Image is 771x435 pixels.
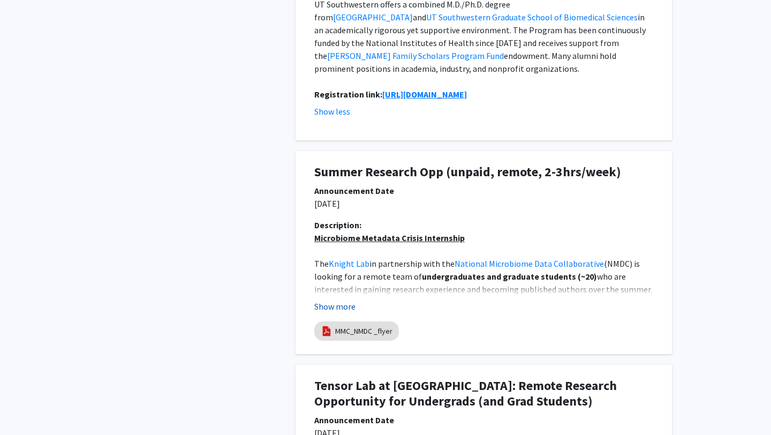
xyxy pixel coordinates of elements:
[314,257,653,347] p: [GEOGRAPHIC_DATA][US_STATE]
[314,232,465,243] u: Microbiome Metadata Crisis Internship
[413,12,426,22] span: and
[314,271,654,307] span: who are interested in gaining research experience and becoming published authors over the summer....
[321,325,332,337] img: pdf_icon.png
[314,89,382,100] strong: Registration link:
[422,271,597,282] strong: undergraduates and graduate students (~20)
[327,50,504,61] a: [PERSON_NAME] Family Scholars Program Fund
[314,219,653,231] div: Description:
[314,197,653,210] p: [DATE]
[314,258,329,269] span: The
[329,258,369,269] a: Knight Lab
[382,89,467,100] a: [URL][DOMAIN_NAME]
[314,300,356,313] button: Show more
[426,12,638,22] a: UT Southwestern Graduate School of Biomedical Sciences
[314,184,653,197] div: Announcement Date
[314,164,653,180] h1: Summer Research Opp (unpaid, remote, 2-3hrs/week)
[314,378,653,409] h1: Tensor Lab at [GEOGRAPHIC_DATA]: Remote Research Opportunity for Undergrads (and Grad Students)
[455,258,604,269] a: National Microbiome Data Collaborative
[335,326,392,337] a: MMC_NMDC _flyer
[314,414,653,426] div: Announcement Date
[369,258,455,269] span: in partnership with the
[333,12,413,22] a: [GEOGRAPHIC_DATA]
[8,387,46,427] iframe: Chat
[314,105,350,118] button: Show less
